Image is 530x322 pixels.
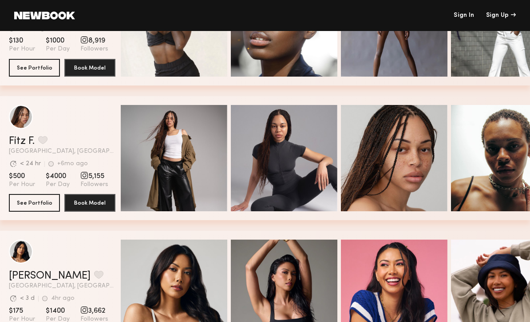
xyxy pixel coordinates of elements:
span: $1400 [46,306,70,315]
button: Book Model [64,194,115,212]
span: 5,155 [80,172,108,181]
span: $130 [9,36,35,45]
div: +6mo ago [57,161,88,167]
a: Fitz F. [9,136,35,147]
span: [GEOGRAPHIC_DATA], [GEOGRAPHIC_DATA] [9,148,115,155]
span: 8,919 [80,36,108,45]
div: Sign Up [486,12,516,19]
div: < 3 d [20,295,35,302]
span: $4000 [46,172,70,181]
span: Per Day [46,45,70,53]
span: Followers [80,45,108,53]
button: See Portfolio [9,59,60,77]
a: Sign In [454,12,474,19]
span: $175 [9,306,35,315]
span: Per Hour [9,45,35,53]
button: See Portfolio [9,194,60,212]
div: 4hr ago [51,295,75,302]
span: 3,662 [80,306,108,315]
span: Per Day [46,181,70,189]
span: Followers [80,181,108,189]
span: Per Hour [9,181,35,189]
span: $500 [9,172,35,181]
div: < 24 hr [20,161,41,167]
a: [PERSON_NAME] [9,271,91,281]
span: $1000 [46,36,70,45]
button: Book Model [64,59,115,77]
span: [GEOGRAPHIC_DATA], [GEOGRAPHIC_DATA] [9,283,115,289]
